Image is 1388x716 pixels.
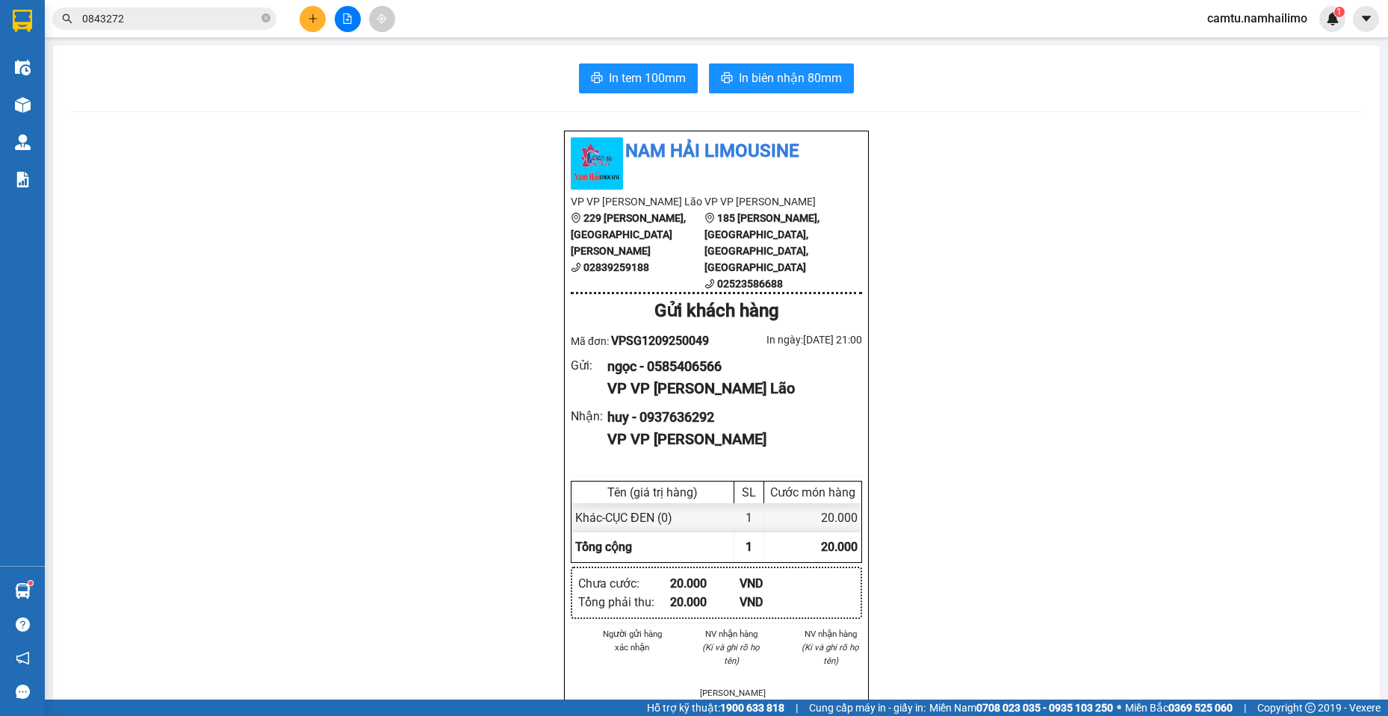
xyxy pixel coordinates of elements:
img: warehouse-icon [15,134,31,150]
img: icon-new-feature [1326,12,1339,25]
img: logo-vxr [13,10,32,32]
span: notification [16,651,30,665]
button: printerIn tem 100mm [579,63,698,93]
span: phone [704,278,715,289]
div: VND [740,574,809,593]
div: Nhận : [571,407,607,426]
span: camtu.namhailimo [1195,9,1319,28]
span: phone [571,262,581,273]
div: Tên (giá trị hàng) [575,485,730,499]
span: printer [591,72,603,86]
div: In ngày: [DATE] 21:00 [716,331,862,348]
sup: 1 [1334,7,1345,17]
button: printerIn biên nhận 80mm [709,63,854,93]
span: environment [571,213,581,223]
span: 20.000 [821,540,858,554]
li: Nam Hải Limousine [571,137,862,166]
div: VP VP [PERSON_NAME] [607,428,850,451]
span: close-circle [261,13,270,22]
button: plus [300,6,326,32]
span: message [16,685,30,699]
span: | [1244,700,1246,716]
li: NV nhận hàng [799,627,862,641]
li: NV nhận hàng [700,627,763,641]
span: Khác - CỤC ĐEN (0) [575,511,672,525]
span: | [796,700,798,716]
li: Người gửi hàng xác nhận [601,627,664,654]
span: 1 [746,540,752,554]
button: caret-down [1353,6,1379,32]
span: file-add [342,13,353,24]
strong: 1900 633 818 [720,702,784,714]
div: 1 [734,503,764,532]
span: Miền Nam [929,700,1113,716]
span: printer [721,72,733,86]
sup: 1 [28,581,33,585]
span: copyright [1305,703,1316,713]
img: warehouse-icon [15,60,31,75]
span: Miền Bắc [1125,700,1233,716]
div: SL [738,485,760,499]
div: Chưa cước : [578,574,670,593]
li: VP VP [PERSON_NAME] [704,193,838,210]
div: 20.000 [764,503,861,532]
span: Cung cấp máy in - giấy in: [809,700,926,716]
b: 185 [PERSON_NAME], [GEOGRAPHIC_DATA], [GEOGRAPHIC_DATA], [GEOGRAPHIC_DATA] [704,212,820,273]
b: 02523586688 [717,278,783,290]
div: ngọc - 0585406566 [607,356,850,377]
span: Tổng cộng [575,540,632,554]
span: VPSG1209250049 [611,334,709,348]
div: Mã đơn: [571,331,716,350]
span: In biên nhận 80mm [739,69,842,87]
span: search [62,13,72,24]
span: plus [308,13,318,24]
div: VP VP [PERSON_NAME] Lão [607,377,850,400]
strong: 0708 023 035 - 0935 103 250 [976,702,1113,714]
b: 229 [PERSON_NAME], [GEOGRAPHIC_DATA][PERSON_NAME] [571,212,686,257]
i: (Kí và ghi rõ họ tên) [802,642,859,666]
b: 02839259188 [583,261,649,273]
div: huy - 0937636292 [607,407,850,428]
div: Cước món hàng [768,485,858,499]
span: caret-down [1360,12,1373,25]
img: solution-icon [15,172,31,187]
li: VP VP [PERSON_NAME] Lão [571,193,704,210]
div: Gửi : [571,356,607,375]
div: 20.000 [670,574,740,593]
img: warehouse-icon [15,97,31,113]
img: warehouse-icon [15,583,31,599]
input: Tìm tên, số ĐT hoặc mã đơn [82,10,258,27]
div: Gửi khách hàng [571,297,862,326]
span: ⚪️ [1117,705,1121,711]
strong: 0369 525 060 [1168,702,1233,714]
img: logo.jpg [571,137,623,190]
li: [PERSON_NAME] [700,686,763,700]
i: (Kí và ghi rõ họ tên) [702,642,760,666]
div: 20.000 [670,593,740,611]
button: file-add [335,6,361,32]
span: In tem 100mm [609,69,686,87]
div: Tổng phải thu : [578,593,670,611]
span: environment [704,213,715,223]
span: Hỗ trợ kỹ thuật: [647,700,784,716]
button: aim [369,6,395,32]
span: 1 [1336,7,1342,17]
span: close-circle [261,12,270,26]
span: question-circle [16,617,30,632]
div: VND [740,593,809,611]
span: aim [377,13,387,24]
